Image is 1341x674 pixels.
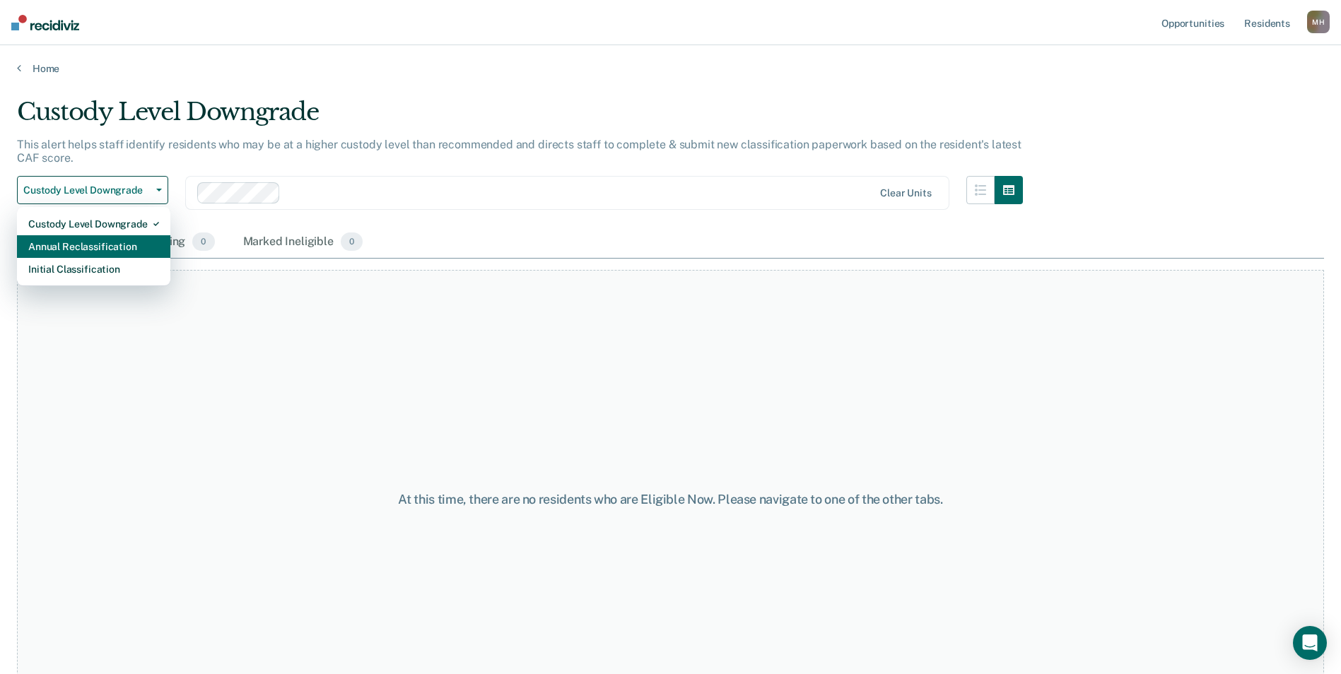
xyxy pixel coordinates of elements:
span: Custody Level Downgrade [23,184,151,196]
div: Initial Classification [28,258,159,280]
div: Pending0 [140,227,217,258]
div: Clear units [880,187,932,199]
div: Custody Level Downgrade [28,213,159,235]
span: 0 [341,232,363,251]
div: At this time, there are no residents who are Eligible Now. Please navigate to one of the other tabs. [344,492,997,507]
img: Recidiviz [11,15,79,30]
button: MH [1307,11,1330,33]
div: M H [1307,11,1330,33]
div: Annual Reclassification [28,235,159,258]
a: Home [17,62,1324,75]
p: This alert helps staff identify residents who may be at a higher custody level than recommended a... [17,138,1021,165]
div: Custody Level Downgrade [17,97,1023,138]
span: 0 [192,232,214,251]
div: Open Intercom Messenger [1293,626,1327,660]
button: Custody Level Downgrade [17,176,168,204]
div: Marked Ineligible0 [240,227,366,258]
